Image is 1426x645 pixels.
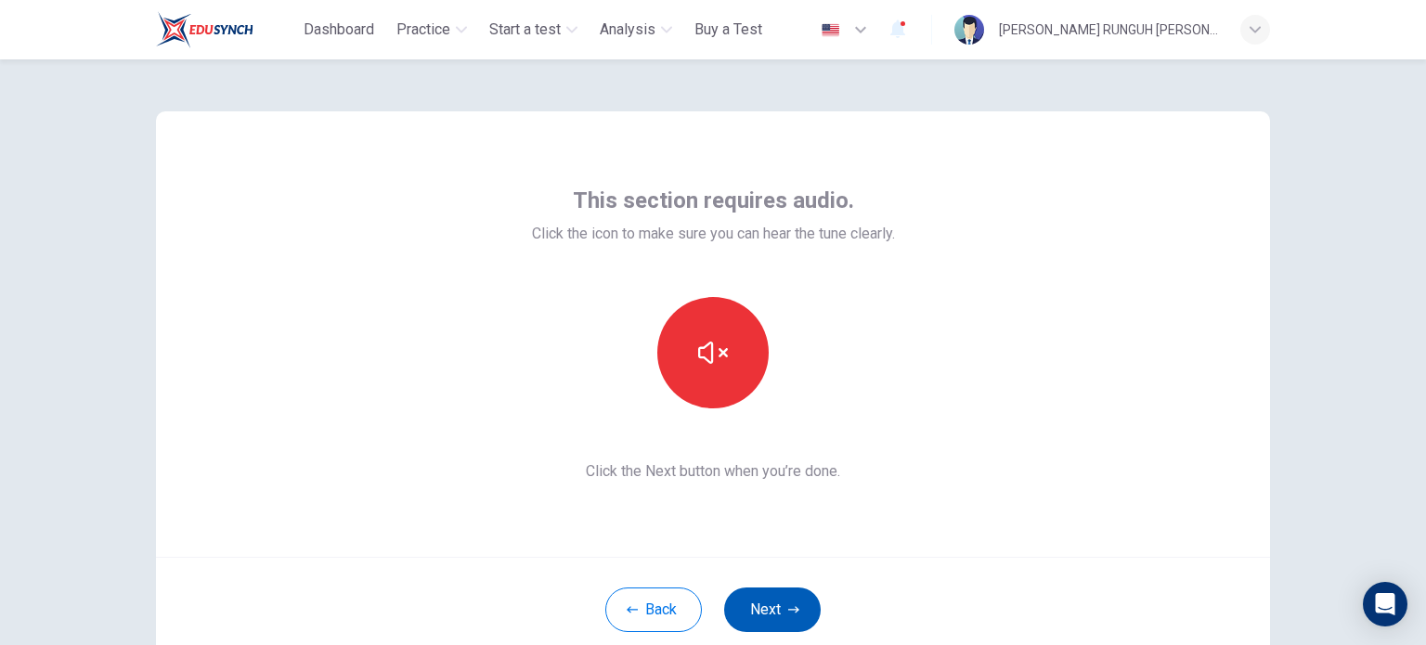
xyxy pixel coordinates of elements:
[1363,582,1407,626] div: Open Intercom Messenger
[600,19,655,41] span: Analysis
[573,186,854,215] span: This section requires audio.
[156,11,296,48] a: ELTC logo
[605,587,702,632] button: Back
[532,223,895,245] span: Click the icon to make sure you can hear the tune clearly.
[296,13,382,46] button: Dashboard
[396,19,450,41] span: Practice
[156,11,253,48] img: ELTC logo
[304,19,374,41] span: Dashboard
[489,19,561,41] span: Start a test
[592,13,680,46] button: Analysis
[694,19,762,41] span: Buy a Test
[724,587,821,632] button: Next
[532,460,895,483] span: Click the Next button when you’re done.
[687,13,770,46] button: Buy a Test
[999,19,1218,41] div: [PERSON_NAME] RUNGUH [PERSON_NAME]
[954,15,984,45] img: Profile picture
[389,13,474,46] button: Practice
[819,23,842,37] img: en
[482,13,585,46] button: Start a test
